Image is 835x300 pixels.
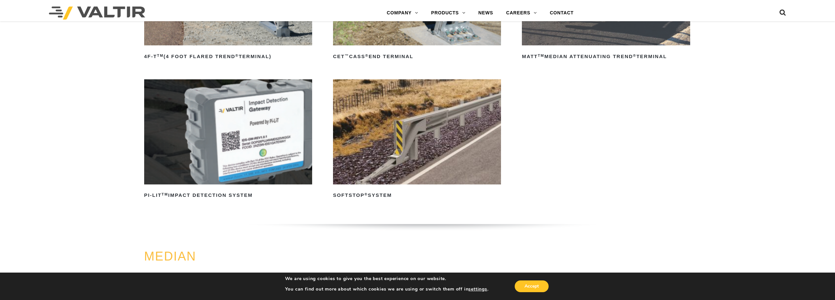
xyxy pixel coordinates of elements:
[49,7,145,20] img: Valtir
[333,79,501,184] img: SoftStop System End Terminal
[380,7,425,20] a: COMPANY
[365,192,368,196] sup: ®
[515,280,549,292] button: Accept
[345,54,349,57] sup: ™
[333,79,501,201] a: SoftStop®System
[144,51,312,62] h2: 4F-T (4 Foot Flared TREND Terminal)
[472,7,500,20] a: NEWS
[500,7,543,20] a: CAREERS
[365,54,369,57] sup: ®
[333,190,501,201] h2: SoftStop System
[468,286,487,292] button: settings
[633,54,636,57] sup: ®
[425,7,472,20] a: PRODUCTS
[543,7,580,20] a: CONTACT
[522,51,690,62] h2: MATT Median Attenuating TREND Terminal
[144,249,196,263] a: MEDIAN
[285,276,489,282] p: We are using cookies to give you the best experience on our website.
[235,54,239,57] sup: ®
[538,54,544,57] sup: TM
[144,79,312,201] a: PI-LITTMImpact Detection System
[161,192,168,196] sup: TM
[285,286,489,292] p: You can find out more about which cookies we are using or switch them off in .
[333,51,501,62] h2: CET CASS End Terminal
[144,190,312,201] h2: PI-LIT Impact Detection System
[157,54,163,57] sup: TM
